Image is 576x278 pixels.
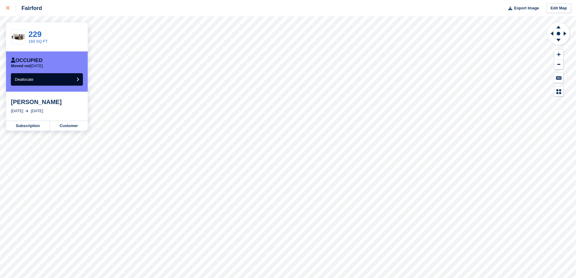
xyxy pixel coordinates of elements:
[554,50,563,60] button: Zoom In
[11,64,43,68] p: [DATE]
[11,64,31,68] span: Moved out
[554,87,563,96] button: Map Legend
[28,39,48,44] a: 160 SQ FT
[546,3,571,13] a: Edit Map
[28,30,41,39] a: 229
[554,60,563,70] button: Zoom Out
[31,108,43,114] div: [DATE]
[25,110,28,112] img: arrow-right-light-icn-cde0832a797a2874e46488d9cf13f60e5c3a73dbe684e267c42b8395dfbc2abf.svg
[505,3,539,13] button: Export Image
[6,121,50,131] a: Subscription
[11,98,83,106] div: [PERSON_NAME]
[15,77,33,82] span: Deallocate
[11,73,83,86] button: Deallocate
[11,108,23,114] div: [DATE]
[50,121,88,131] a: Customer
[554,73,563,83] button: Keyboard Shortcuts
[16,5,42,12] div: Fairford
[514,5,539,11] span: Export Image
[11,57,43,64] div: Occupied
[11,32,25,42] img: 150-sqft-unit.jpg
